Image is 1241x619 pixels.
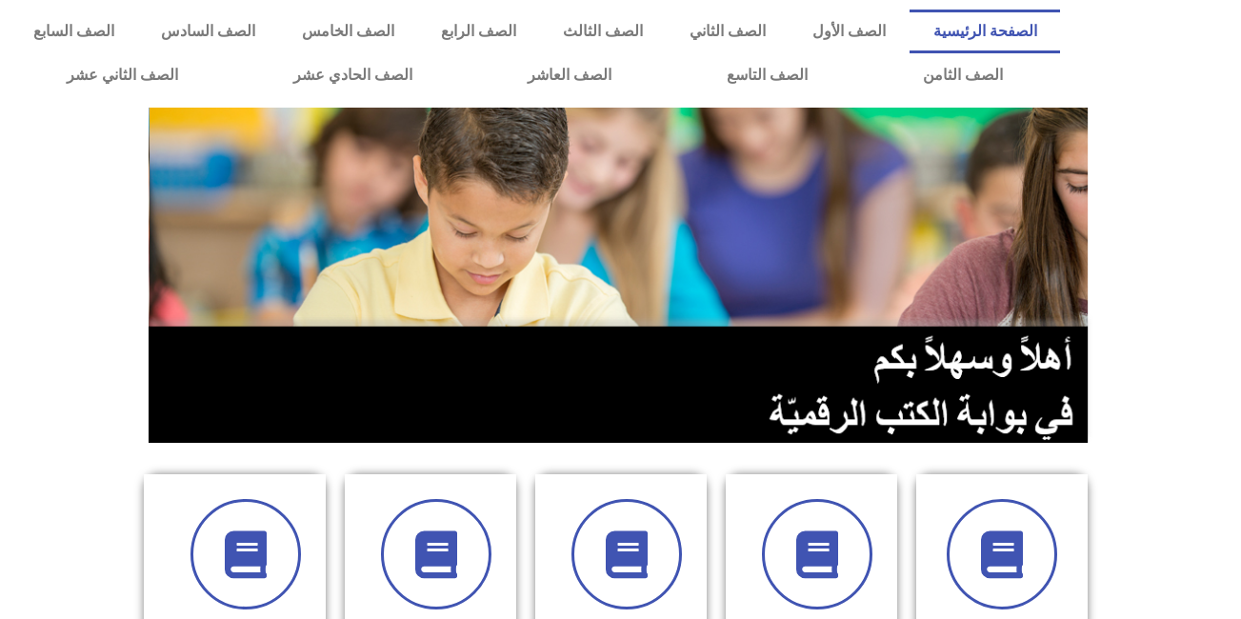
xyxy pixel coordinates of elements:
a: الصف التاسع [670,53,866,97]
a: الصف السادس [137,10,278,53]
a: الصف السابع [10,10,137,53]
a: الصف الخامس [278,10,417,53]
a: الصف الثالث [540,10,667,53]
a: الصف الثاني [667,10,790,53]
a: الصف الأول [790,10,910,53]
a: الصف الثامن [865,53,1060,97]
a: الصفحة الرئيسية [910,10,1060,53]
a: الصف الثاني عشر [10,53,236,97]
a: الصف الرابع [417,10,539,53]
a: الصف العاشر [470,53,670,97]
a: الصف الحادي عشر [236,53,470,97]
